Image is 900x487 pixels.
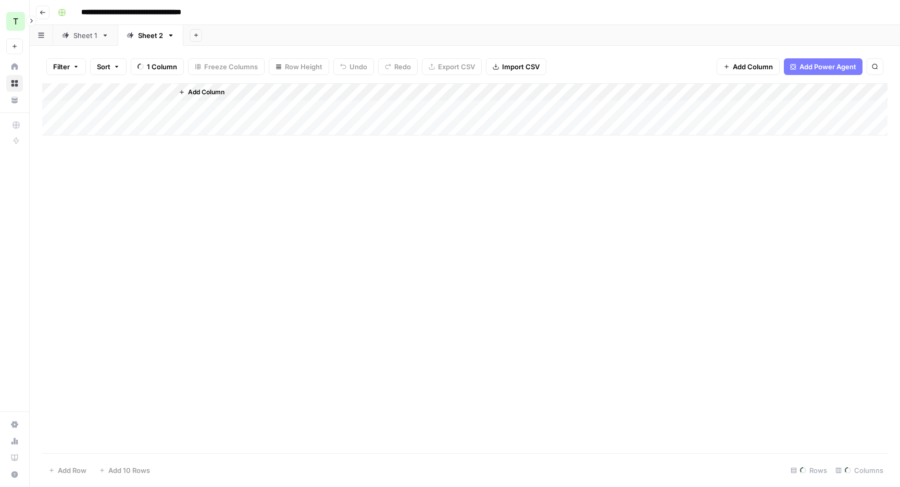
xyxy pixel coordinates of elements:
button: Add Power Agent [784,58,863,75]
a: Home [6,58,23,75]
span: Undo [349,61,367,72]
button: Add Column [174,85,229,99]
span: 1 Column [147,61,177,72]
a: Sheet 2 [118,25,183,46]
span: Redo [394,61,411,72]
div: Sheet 2 [138,30,163,41]
span: Add 10 Rows [108,465,150,476]
span: Add Column [188,88,224,97]
span: Sort [97,61,110,72]
a: Your Data [6,92,23,108]
button: 1 Column [131,58,184,75]
button: Redo [378,58,418,75]
button: Export CSV [422,58,482,75]
button: Add Row [42,462,93,479]
button: Filter [46,58,86,75]
span: Add Row [58,465,86,476]
span: Freeze Columns [204,61,258,72]
button: Help + Support [6,466,23,483]
div: Sheet 1 [73,30,97,41]
button: Add Column [717,58,780,75]
a: Sheet 1 [53,25,118,46]
button: Workspace: TY SEO Team [6,8,23,34]
button: Import CSV [486,58,546,75]
span: Export CSV [438,61,475,72]
a: Learning Hub [6,449,23,466]
button: Row Height [269,58,329,75]
button: Sort [90,58,127,75]
div: Rows [786,462,831,479]
span: Row Height [285,61,322,72]
span: Add Power Agent [799,61,856,72]
button: Freeze Columns [188,58,265,75]
span: T [13,15,18,28]
a: Usage [6,433,23,449]
button: Undo [333,58,374,75]
div: Columns [831,462,888,479]
button: Add 10 Rows [93,462,156,479]
a: Browse [6,75,23,92]
span: Add Column [733,61,773,72]
span: Import CSV [502,61,540,72]
a: Settings [6,416,23,433]
span: Filter [53,61,70,72]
